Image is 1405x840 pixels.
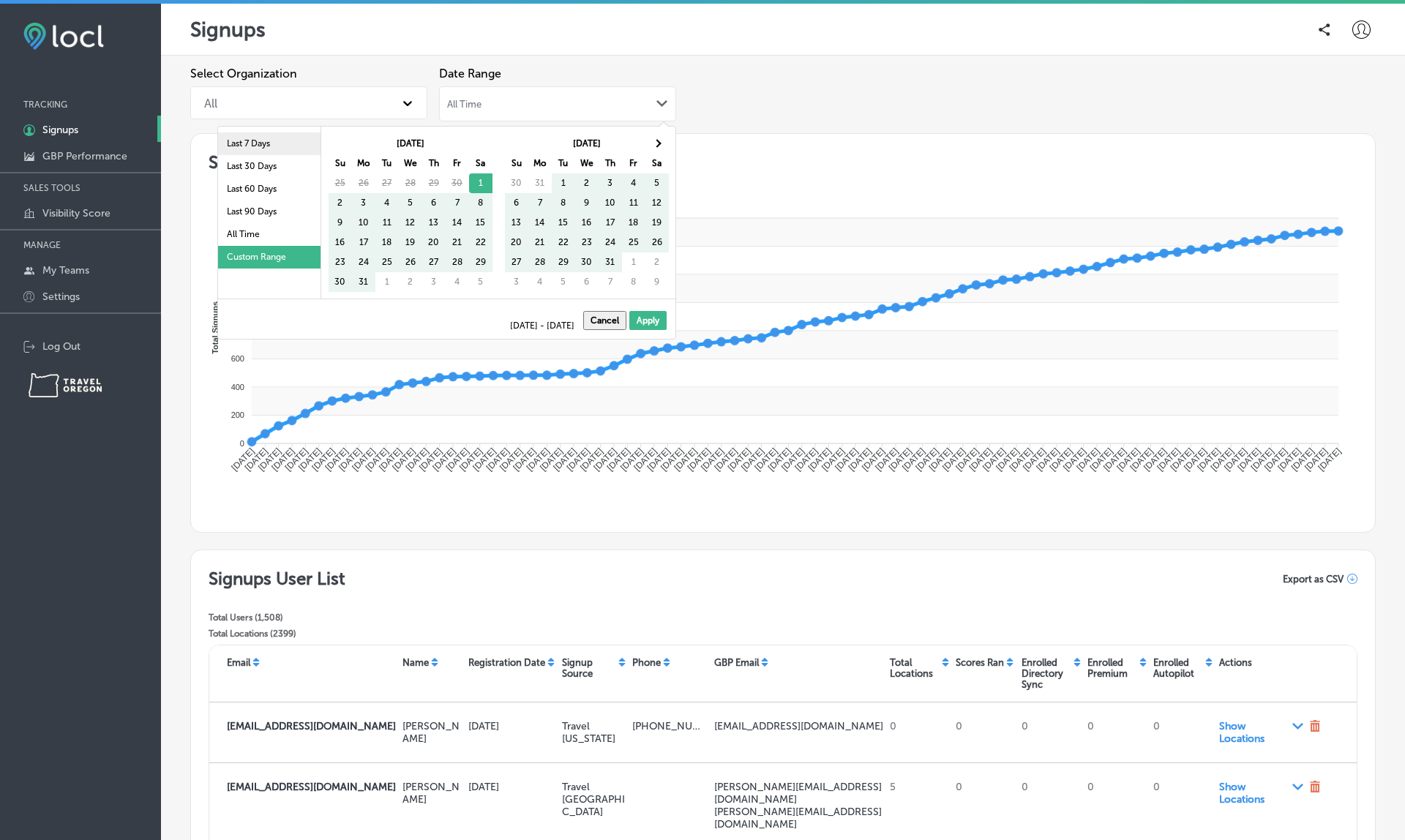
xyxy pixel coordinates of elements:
tspan: [DATE] [1061,446,1088,473]
tspan: [DATE] [337,446,364,473]
tspan: [DATE] [686,446,713,473]
p: [DATE] [468,781,556,793]
tspan: [DATE] [1276,446,1303,473]
tspan: [DATE] [1101,446,1128,473]
tspan: [DATE] [552,446,579,473]
td: 27 [375,173,399,193]
tspan: [DATE] [1289,446,1316,473]
h2: Signup Growth [209,151,1357,173]
td: 27 [505,252,528,272]
tspan: [DATE] [1316,446,1344,473]
tspan: [DATE] [753,446,780,473]
td: 27 [422,252,446,272]
tspan: [DATE] [645,446,672,473]
tspan: [DATE] [243,446,270,473]
tspan: [DATE] [1236,446,1263,473]
tspan: [DATE] [538,446,565,473]
label: Date Range [439,67,676,80]
span: Show Locations [1219,720,1303,745]
td: 9 [645,272,669,292]
p: amosmcfam@aol.com [227,720,397,732]
td: 1 [469,173,492,193]
p: Total Users ( 1,508 ) [209,612,345,623]
td: 31 [352,272,375,292]
td: 31 [528,173,552,193]
td: 3 [422,272,446,292]
td: 1 [552,173,575,193]
img: fda3e92497d09a02dc62c9cd864e3231.png [23,23,104,50]
tspan: [DATE] [1155,446,1183,473]
td: 26 [399,252,422,272]
td: 30 [505,173,528,193]
tspan: [DATE] [1035,446,1062,473]
li: Last 90 Days [218,200,321,223]
th: Tu [375,154,399,173]
td: 6 [505,193,528,213]
td: 2 [645,252,669,272]
td: 5 [552,272,575,292]
tspan: [DATE] [565,446,592,473]
td: 5 [399,193,422,213]
tspan: [DATE] [323,446,351,473]
tspan: 600 [231,354,244,363]
th: Th [422,154,446,173]
td: 30 [329,272,352,292]
tspan: [DATE] [820,446,847,473]
tspan: [DATE] [739,446,766,473]
td: 14 [528,213,552,233]
td: 3 [599,173,622,193]
span: [DATE] - [DATE] [510,321,580,330]
tspan: [DATE] [954,446,981,473]
p: Visibility Score [42,207,110,220]
span: Show Locations [1219,781,1303,806]
td: 8 [622,272,645,292]
tspan: [DATE] [672,446,700,473]
td: 11 [622,193,645,213]
tspan: [DATE] [525,446,552,473]
th: Su [505,154,528,173]
div: 0 [1147,714,1213,751]
tspan: [DATE] [1115,446,1142,473]
text: Total Signups [211,301,220,354]
td: 3 [505,272,528,292]
tspan: [DATE] [270,446,297,473]
td: 11 [375,213,399,233]
tspan: [DATE] [444,446,471,473]
p: Registration Date [468,657,545,668]
p: Travel [GEOGRAPHIC_DATA] [562,781,626,818]
td: 18 [622,213,645,233]
p: GBP Performance [42,150,127,162]
td: 1 [375,272,399,292]
p: Enrolled Premium [1087,657,1137,679]
label: Select Organization [190,67,427,80]
td: 20 [422,233,446,252]
td: 29 [552,252,575,272]
td: 7 [528,193,552,213]
td: 24 [599,233,622,252]
li: Last 60 Days [218,178,321,200]
h2: Signups User List [209,568,345,589]
td: 12 [645,193,669,213]
tspan: [DATE] [900,446,927,473]
td: 8 [469,193,492,213]
td: 29 [469,252,492,272]
span: Remove user from your referral organization. [1309,720,1321,735]
tspan: [DATE] [1196,446,1223,473]
div: 0 [1082,714,1147,751]
th: We [399,154,422,173]
div: All [204,96,217,110]
tspan: [DATE] [230,446,257,473]
span: Remove user from your referral organization. [1309,781,1321,795]
tspan: 0 [240,439,244,448]
p: Total Locations ( 2399 ) [209,629,345,639]
th: Fr [622,154,645,173]
tspan: [DATE] [1262,446,1289,473]
div: 0 [950,775,1016,836]
div: 0 [950,714,1016,751]
p: geoff@nossacoffee.com [714,781,884,806]
tspan: [DATE] [713,446,740,473]
li: Last 7 Days [218,132,321,155]
td: 28 [446,252,469,272]
td: 23 [575,233,599,252]
tspan: [DATE] [699,446,726,473]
